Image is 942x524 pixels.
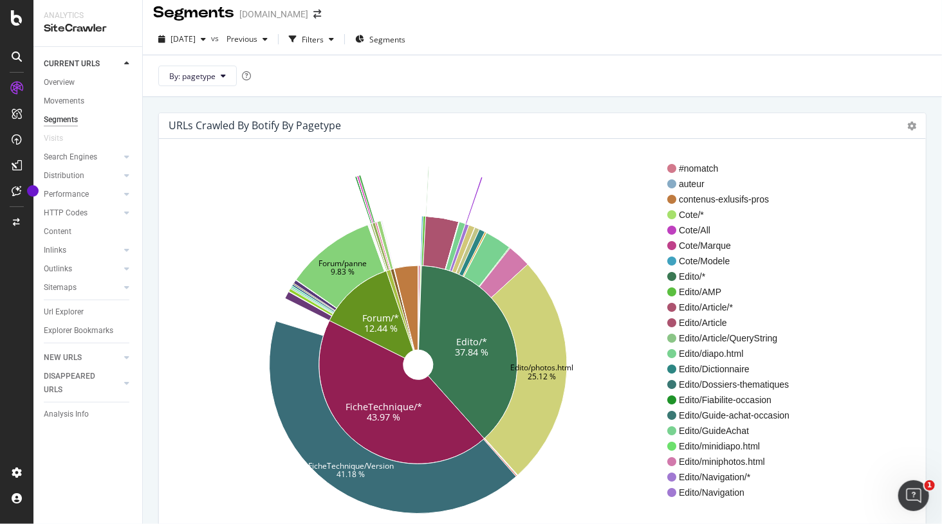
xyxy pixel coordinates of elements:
div: Inlinks [44,244,66,257]
a: NEW URLS [44,351,120,365]
span: Previous [221,33,257,44]
div: Filters [302,34,324,45]
text: 43.97 % [367,411,400,423]
i: Options [907,122,916,131]
span: Edito/AMP [679,285,790,298]
span: Edito/GuideAchat [679,424,790,437]
text: Edito/photos.html [511,362,574,373]
span: 1 [925,480,935,491]
text: Edito/* [457,336,488,348]
text: FicheTechnique/* [346,401,422,413]
text: Forum/* [362,312,399,324]
a: Sitemaps [44,281,120,294]
text: 37.84 % [456,346,489,358]
span: #nomatch [679,162,790,175]
div: CURRENT URLS [44,57,100,71]
span: 2025 Sep. 21st [171,33,196,44]
div: Segments [153,2,234,24]
span: Cote/All [679,224,790,237]
a: Url Explorer [44,305,133,319]
span: Edito/Article/* [679,301,790,314]
a: DISAPPEARED URLS [44,370,120,397]
a: Content [44,225,133,239]
text: 12.44 % [364,322,398,334]
span: vs [211,33,221,44]
span: Edito/* [679,270,790,283]
div: Outlinks [44,262,72,276]
text: Forum/panne [319,258,367,269]
span: By: pagetype [169,71,216,82]
a: Segments [44,113,133,127]
div: Segments [44,113,78,127]
div: Performance [44,188,89,201]
a: Movements [44,95,133,108]
button: [DATE] [153,29,211,50]
span: Cote/Marque [679,239,790,252]
button: By: pagetype [158,66,237,86]
a: Performance [44,188,120,201]
div: Analytics [44,10,132,21]
div: [DOMAIN_NAME] [239,8,308,21]
span: Edito/diapo.html [679,347,790,360]
span: Segments [369,34,405,45]
div: Content [44,225,71,239]
text: 41.18 % [337,469,365,480]
div: Search Engines [44,150,97,164]
button: Segments [350,29,411,50]
iframe: Intercom live chat [898,480,929,511]
div: arrow-right-arrow-left [313,10,321,19]
text: 9.83 % [331,266,355,277]
a: Analysis Info [44,408,133,421]
div: Explorer Bookmarks [44,324,113,338]
a: Search Engines [44,150,120,164]
a: Visits [44,132,76,145]
div: Distribution [44,169,84,183]
a: Outlinks [44,262,120,276]
span: Edito/Dossiers-thematiques [679,378,790,391]
a: CURRENT URLS [44,57,120,71]
span: Cote/Modele [679,255,790,267]
span: Edito/Article/QueryString [679,332,790,345]
div: NEW URLS [44,351,82,365]
span: auteur [679,177,790,190]
span: Edito/minidiapo.html [679,440,790,453]
div: Url Explorer [44,305,84,319]
span: contenus-exlusifs-pros [679,193,790,206]
div: Movements [44,95,84,108]
a: Inlinks [44,244,120,257]
div: DISAPPEARED URLS [44,370,109,397]
text: FicheTechnique/Version [308,460,394,471]
div: Visits [44,132,63,145]
span: Edito/Article [679,316,790,329]
span: Edito/Dictionnaire [679,363,790,375]
div: Tooltip anchor [27,185,39,197]
div: Sitemaps [44,281,77,294]
span: Edito/Fiabilite-occasion [679,393,790,406]
div: SiteCrawler [44,21,132,36]
a: HTTP Codes [44,206,120,220]
div: Analysis Info [44,408,89,421]
span: Edito/Navigation/* [679,471,790,483]
button: Filters [284,29,339,50]
a: Explorer Bookmarks [44,324,133,338]
span: Cote/* [679,208,790,221]
span: Edito/Guide-achat-occasion [679,409,790,422]
span: Edito/miniphotos.html [679,455,790,468]
button: Previous [221,29,273,50]
span: Edito/Navigation [679,486,790,499]
a: Distribution [44,169,120,183]
text: 25.12 % [528,371,557,382]
div: Overview [44,76,75,89]
h4: URLs Crawled By Botify By pagetype [169,117,341,134]
div: HTTP Codes [44,206,88,220]
a: Overview [44,76,133,89]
